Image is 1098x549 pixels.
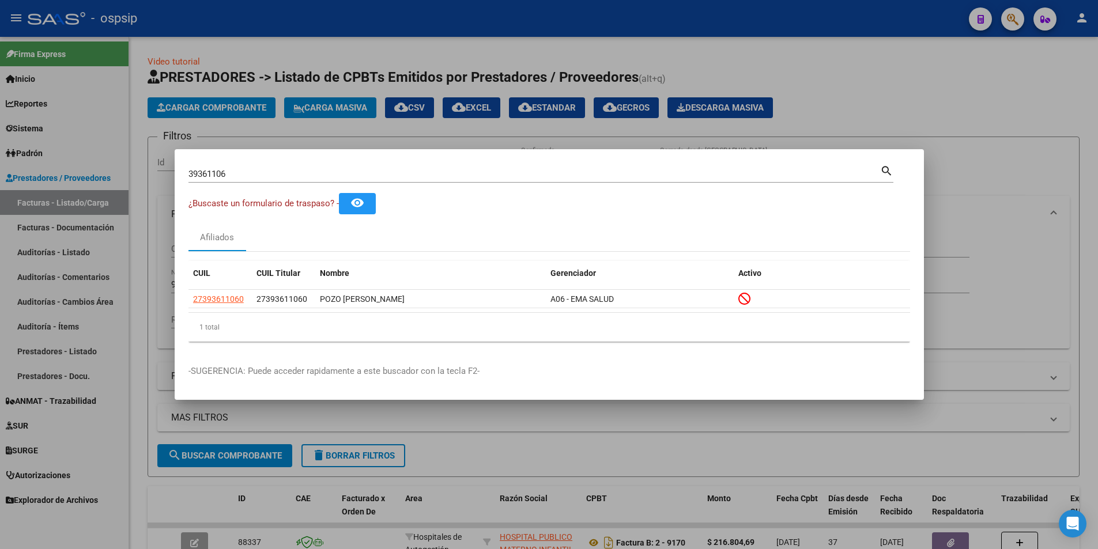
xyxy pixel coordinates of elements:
[200,231,234,244] div: Afiliados
[256,294,307,304] span: 27393611060
[550,268,596,278] span: Gerenciador
[320,293,541,306] div: POZO [PERSON_NAME]
[188,365,910,378] p: -SUGERENCIA: Puede acceder rapidamente a este buscador con la tecla F2-
[193,294,244,304] span: 27393611060
[188,261,252,286] datatable-header-cell: CUIL
[193,268,210,278] span: CUIL
[1059,510,1086,537] div: Open Intercom Messenger
[734,261,910,286] datatable-header-cell: Activo
[738,268,761,278] span: Activo
[350,196,364,210] mat-icon: remove_red_eye
[188,198,339,209] span: ¿Buscaste un formulario de traspaso? -
[880,163,893,177] mat-icon: search
[252,261,315,286] datatable-header-cell: CUIL Titular
[315,261,546,286] datatable-header-cell: Nombre
[188,313,910,342] div: 1 total
[256,268,300,278] span: CUIL Titular
[320,268,349,278] span: Nombre
[546,261,734,286] datatable-header-cell: Gerenciador
[550,294,614,304] span: A06 - EMA SALUD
